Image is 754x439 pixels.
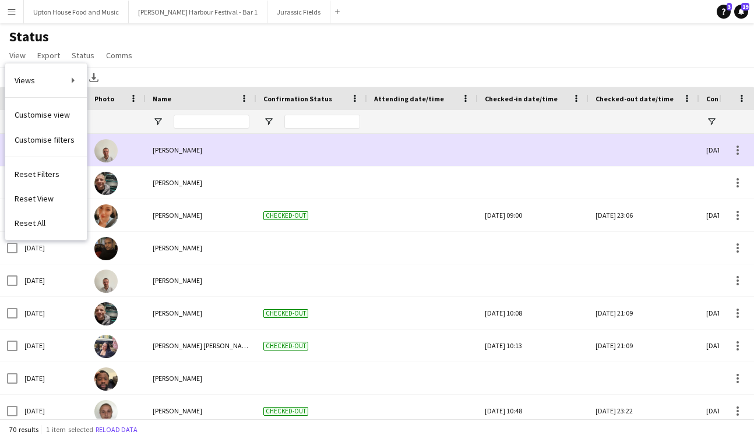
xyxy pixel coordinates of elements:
[15,193,54,204] span: Reset View
[5,186,87,211] a: Reset View
[15,109,70,120] span: Customise view
[94,400,118,423] img: Arthur Jones
[87,70,101,84] app-action-btn: Export XLSX
[153,178,202,187] span: [PERSON_NAME]
[94,335,118,358] img: Mary Ellynn
[94,270,118,293] img: Michael Bartram
[596,297,692,329] div: [DATE] 21:09
[153,146,202,154] span: [PERSON_NAME]
[17,362,87,394] div: [DATE]
[5,211,87,235] a: Reset All
[15,218,45,228] span: Reset All
[94,204,118,228] img: Maddi Hufton
[153,94,171,103] span: Name
[101,48,137,63] a: Comms
[263,309,308,318] span: Checked-out
[5,102,87,127] a: Customise view
[596,330,692,362] div: [DATE] 21:09
[153,116,163,127] button: Open Filter Menu
[263,211,308,220] span: Checked-out
[485,395,582,427] div: [DATE] 10:48
[741,3,749,10] span: 19
[153,243,202,252] span: [PERSON_NAME]
[596,94,674,103] span: Checked-out date/time
[15,134,75,145] span: Customise filters
[153,406,202,415] span: [PERSON_NAME]
[263,342,308,351] span: Checked-out
[485,199,582,231] div: [DATE] 09:00
[94,94,114,103] span: Photo
[5,68,87,93] a: Views
[174,115,249,129] input: Name Filter Input
[94,302,118,325] img: Jamie Gulliford
[17,395,87,427] div: [DATE]
[17,330,87,362] div: [DATE]
[15,75,35,86] span: Views
[94,139,118,162] img: Michael Bartram
[9,50,26,61] span: View
[5,48,30,63] a: View
[706,116,717,127] button: Open Filter Menu
[596,395,692,427] div: [DATE] 23:22
[153,309,202,317] span: [PERSON_NAME]
[153,276,202,285] span: [PERSON_NAME]
[267,1,330,23] button: Jurassic Fields
[153,211,202,220] span: [PERSON_NAME]
[94,367,118,391] img: Abiodun Iberu
[284,115,360,129] input: Confirmation Status Filter Input
[17,264,87,296] div: [DATE]
[15,169,59,179] span: Reset Filters
[94,237,118,260] img: Brian Masube
[263,407,308,416] span: Checked-out
[5,128,87,152] a: Customise filters
[485,297,582,329] div: [DATE] 10:08
[734,5,748,19] a: 19
[485,330,582,362] div: [DATE] 10:13
[717,5,731,19] a: 3
[485,94,558,103] span: Checked-in date/time
[263,116,274,127] button: Open Filter Menu
[93,423,140,436] button: Reload data
[24,1,129,23] button: Upton House Food and Music
[106,50,132,61] span: Comms
[153,374,202,383] span: [PERSON_NAME]
[263,94,332,103] span: Confirmation Status
[72,50,94,61] span: Status
[374,94,444,103] span: Attending date/time
[33,48,65,63] a: Export
[5,162,87,186] a: Reset Filters
[153,341,253,350] span: [PERSON_NAME] [PERSON_NAME]
[129,1,267,23] button: [PERSON_NAME] Harbour Festival - Bar 1
[94,172,118,195] img: Jamie Gulliford
[67,48,99,63] a: Status
[596,199,692,231] div: [DATE] 23:06
[727,3,732,10] span: 3
[37,50,60,61] span: Export
[17,232,87,264] div: [DATE]
[46,425,93,434] span: 1 item selected
[17,297,87,329] div: [DATE]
